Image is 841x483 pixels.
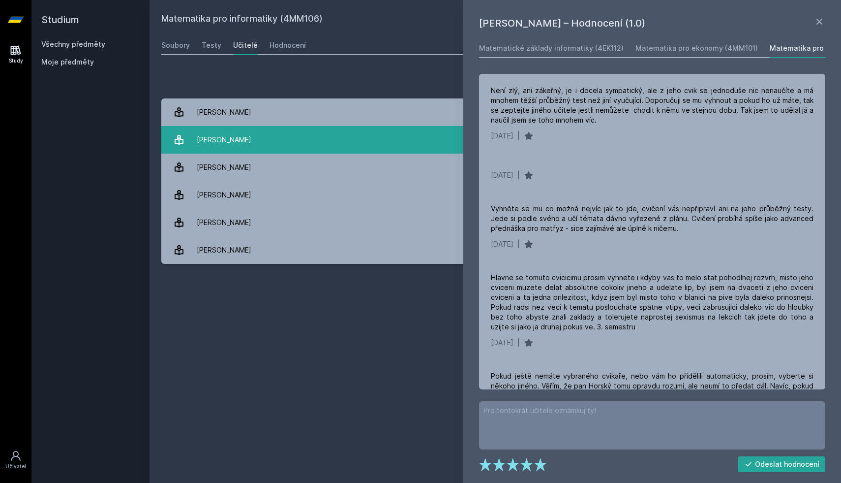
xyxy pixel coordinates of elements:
a: [PERSON_NAME] 2 hodnocení 5.0 [161,236,829,264]
div: [PERSON_NAME] [197,185,251,205]
a: Učitelé [233,35,258,55]
a: [PERSON_NAME] 7 hodnocení 4.4 [161,181,829,209]
div: [PERSON_NAME] [197,213,251,232]
div: | [517,131,520,141]
div: Učitelé [233,40,258,50]
div: | [517,170,520,180]
h2: Matematika pro informatiky (4MM106) [161,12,719,28]
div: [PERSON_NAME] [197,158,251,177]
a: Testy [202,35,221,55]
div: [PERSON_NAME] [197,240,251,260]
div: | [517,239,520,249]
div: [PERSON_NAME] [197,102,251,122]
div: Není zlý, ani zákeřný, je i docela sympatický, ale z jeho cvik se jednoduše nic nenaučíte a má mn... [491,86,813,125]
span: Moje předměty [41,57,94,67]
a: Všechny předměty [41,40,105,48]
div: [DATE] [491,239,513,249]
div: Soubory [161,40,190,50]
div: Vyhněte se mu co možná nejvíc jak to jde, cvičení vás nepřipraví ani na jeho průběžný testy. Jede... [491,204,813,233]
a: Study [2,39,30,69]
div: [DATE] [491,170,513,180]
div: Hlavne se tomuto cvicicimu prosim vyhnete i kdyby vas to melo stat pohodlnej rozvrh, misto jeho c... [491,273,813,332]
div: Testy [202,40,221,50]
a: [PERSON_NAME] 8 hodnocení 1.0 [161,126,829,154]
a: [PERSON_NAME] 10 hodnocení 5.0 [161,209,829,236]
a: Soubory [161,35,190,55]
div: Study [9,57,23,64]
a: Uživatel [2,445,30,475]
div: Uživatel [5,463,26,470]
a: [PERSON_NAME] 4 hodnocení 5.0 [161,98,829,126]
div: [PERSON_NAME] [197,130,251,150]
div: Hodnocení [270,40,306,50]
a: [PERSON_NAME] 6 hodnocení 4.3 [161,154,829,181]
a: Hodnocení [270,35,306,55]
div: [DATE] [491,131,513,141]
